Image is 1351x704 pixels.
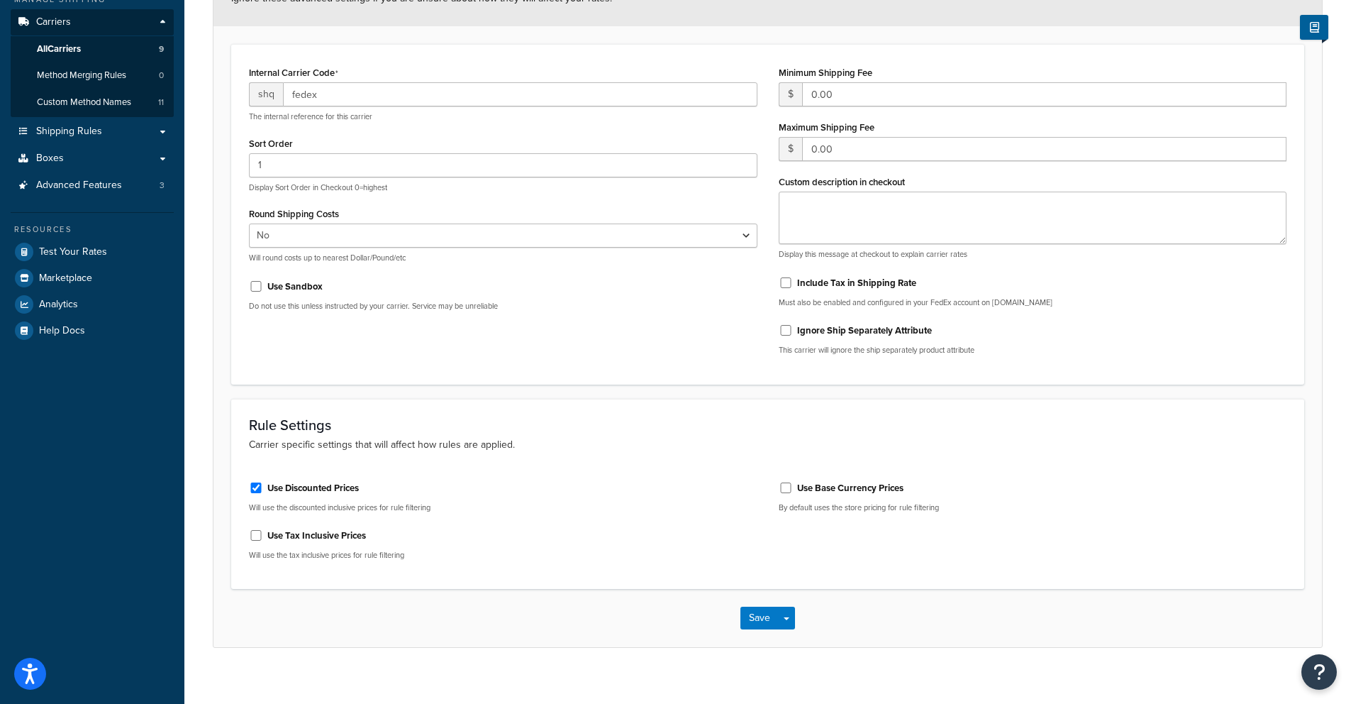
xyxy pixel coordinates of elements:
[11,172,174,199] a: Advanced Features3
[249,182,757,193] p: Display Sort Order in Checkout 0=highest
[740,607,779,629] button: Save
[267,529,366,542] label: Use Tax Inclusive Prices
[267,482,359,495] label: Use Discounted Prices
[249,82,283,106] span: shq
[249,502,757,513] p: Will use the discounted inclusive prices for rule filtering
[39,299,78,311] span: Analytics
[779,122,874,133] label: Maximum Shipping Fee
[36,180,122,192] span: Advanced Features
[779,297,1287,308] p: Must also be enabled and configured in your FedEx account on [DOMAIN_NAME]
[36,126,102,138] span: Shipping Rules
[158,97,164,109] span: 11
[249,67,338,79] label: Internal Carrier Code
[11,292,174,317] a: Analytics
[779,502,1287,513] p: By default uses the store pricing for rule filtering
[779,177,905,187] label: Custom description in checkout
[797,324,932,337] label: Ignore Ship Separately Attribute
[39,273,92,285] span: Marketplace
[39,246,107,258] span: Test Your Rates
[37,43,81,55] span: All Carriers
[37,97,131,109] span: Custom Method Names
[249,437,1286,453] p: Carrier specific settings that will affect how rules are applied.
[11,62,174,89] li: Method Merging Rules
[779,345,1287,356] p: This carrier will ignore the ship separately product attribute
[160,180,165,192] span: 3
[37,70,126,82] span: Method Merging Rules
[779,82,802,106] span: $
[11,224,174,236] div: Resources
[36,16,71,28] span: Carriers
[249,550,757,561] p: Will use the tax inclusive prices for rule filtering
[249,111,757,122] p: The internal reference for this carrier
[249,417,1286,433] h3: Rule Settings
[11,9,174,117] li: Carriers
[11,62,174,89] a: Method Merging Rules0
[11,145,174,172] a: Boxes
[267,280,323,293] label: Use Sandbox
[11,239,174,265] a: Test Your Rates
[11,36,174,62] a: AllCarriers9
[779,67,872,78] label: Minimum Shipping Fee
[1300,15,1328,40] button: Show Help Docs
[11,172,174,199] li: Advanced Features
[11,119,174,145] a: Shipping Rules
[159,43,164,55] span: 9
[11,318,174,343] a: Help Docs
[249,209,339,219] label: Round Shipping Costs
[249,301,757,312] p: Do not use this unless instructed by your carrier. Service may be unreliable
[11,265,174,291] a: Marketplace
[1301,654,1337,690] button: Open Resource Center
[797,277,916,290] label: Include Tax in Shipping Rate
[11,9,174,35] a: Carriers
[797,482,904,495] label: Use Base Currency Prices
[249,138,293,149] label: Sort Order
[39,325,85,337] span: Help Docs
[249,253,757,263] p: Will round costs up to nearest Dollar/Pound/etc
[36,153,64,165] span: Boxes
[779,249,1287,260] p: Display this message at checkout to explain carrier rates
[779,137,802,161] span: $
[11,89,174,116] a: Custom Method Names11
[159,70,164,82] span: 0
[11,89,174,116] li: Custom Method Names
